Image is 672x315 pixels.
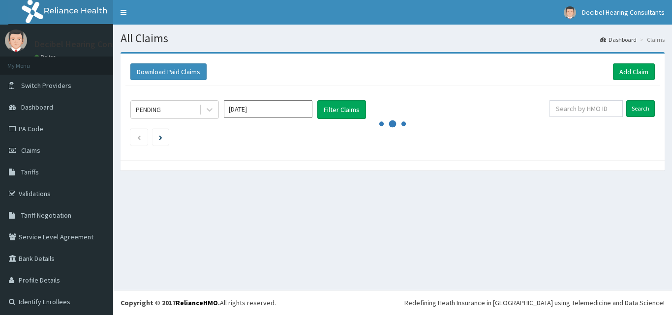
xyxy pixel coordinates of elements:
a: RelianceHMO [176,298,218,307]
span: Tariffs [21,168,39,176]
a: Next page [159,133,162,142]
span: Decibel Hearing Consultants [582,8,665,17]
footer: All rights reserved. [113,290,672,315]
a: Dashboard [600,35,637,44]
span: Claims [21,146,40,155]
div: Redefining Heath Insurance in [GEOGRAPHIC_DATA] using Telemedicine and Data Science! [404,298,665,308]
button: Download Paid Claims [130,63,207,80]
img: User Image [564,6,576,19]
div: PENDING [136,105,161,115]
input: Search [626,100,655,117]
span: Switch Providers [21,81,71,90]
input: Select Month and Year [224,100,312,118]
button: Filter Claims [317,100,366,119]
p: Decibel Hearing Consultants [34,40,144,49]
h1: All Claims [121,32,665,45]
svg: audio-loading [378,109,407,139]
span: Dashboard [21,103,53,112]
a: Previous page [137,133,141,142]
strong: Copyright © 2017 . [121,298,220,307]
a: Add Claim [613,63,655,80]
span: Tariff Negotiation [21,211,71,220]
a: Online [34,54,58,60]
input: Search by HMO ID [550,100,623,117]
img: User Image [5,29,27,52]
li: Claims [638,35,665,44]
